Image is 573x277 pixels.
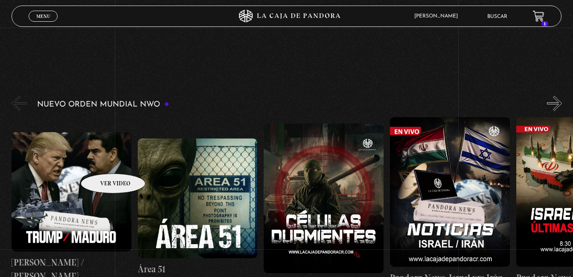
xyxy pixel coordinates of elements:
[37,101,169,109] h3: Nuevo Orden Mundial NWO
[33,21,53,27] span: Cerrar
[138,263,258,276] h4: Área 51
[533,11,544,22] a: 1
[12,96,26,111] button: Previous
[487,14,507,19] a: Buscar
[541,21,548,26] span: 1
[547,96,562,111] button: Next
[36,14,50,19] span: Menu
[88,4,506,17] p: Categorías de videos:
[410,14,466,19] span: [PERSON_NAME]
